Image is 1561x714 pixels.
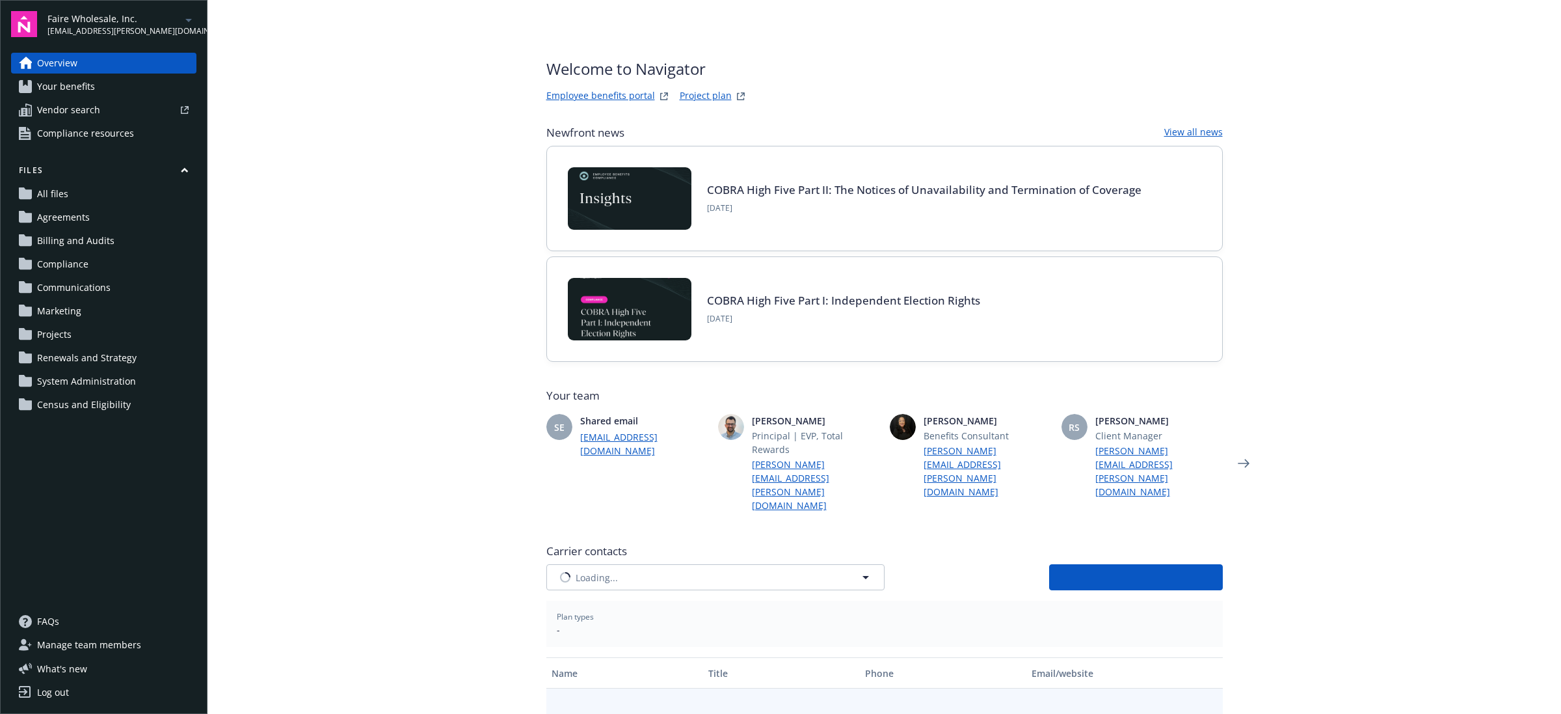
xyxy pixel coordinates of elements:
[1026,657,1222,689] button: Email/website
[752,429,879,456] span: Principal | EVP, Total Rewards
[546,564,885,590] button: Loading...
[1095,444,1223,499] a: [PERSON_NAME][EMAIL_ADDRESS][PERSON_NAME][DOMAIN_NAME]
[546,57,749,81] span: Welcome to Navigator
[546,657,703,689] button: Name
[546,388,1223,404] span: Your team
[707,202,1141,214] span: [DATE]
[752,458,879,512] a: [PERSON_NAME][EMAIL_ADDRESS][PERSON_NAME][DOMAIN_NAME]
[924,444,1051,499] a: [PERSON_NAME][EMAIL_ADDRESS][PERSON_NAME][DOMAIN_NAME]
[1049,564,1223,590] button: Download all carrier contacts
[546,89,655,104] a: Employee benefits portal
[1069,420,1080,434] span: RS
[37,76,95,97] span: Your benefits
[37,611,59,632] span: FAQs
[1071,571,1201,583] span: Download all carrier contacts
[680,89,732,104] a: Project plan
[733,89,749,104] a: projectPlanWebsite
[47,25,181,37] span: [EMAIL_ADDRESS][PERSON_NAME][DOMAIN_NAME]
[708,666,855,680] div: Title
[656,89,672,104] a: striveWebsite
[865,666,1021,680] div: Phone
[557,611,1212,623] span: Plan types
[37,207,90,228] span: Agreements
[37,394,131,415] span: Census and Eligibility
[924,414,1051,428] span: [PERSON_NAME]
[11,635,196,655] a: Manage team members
[707,313,980,325] span: [DATE]
[181,12,196,27] a: arrowDropDown
[580,414,708,428] span: Shared email
[37,348,137,368] span: Renewals and Strategy
[552,666,698,680] div: Name
[11,100,196,120] a: Vendor search
[11,184,196,204] a: All files
[37,324,72,345] span: Projects
[11,324,196,345] a: Projects
[11,348,196,368] a: Renewals and Strategy
[752,414,879,428] span: [PERSON_NAME]
[11,53,196,74] a: Overview
[580,430,708,458] a: [EMAIL_ADDRESS][DOMAIN_NAME]
[11,207,196,228] a: Agreements
[11,230,196,251] a: Billing and Audits
[924,429,1051,443] span: Benefits Consultant
[11,611,196,632] a: FAQs
[718,414,744,440] img: photo
[703,657,860,689] button: Title
[37,184,68,204] span: All files
[860,657,1026,689] button: Phone
[568,278,691,340] img: BLOG-Card Image - Compliance - COBRA High Five Pt 1 07-18-25.jpg
[37,301,81,322] span: Marketing
[1032,666,1217,680] div: Email/website
[1164,125,1223,141] a: View all news
[11,277,196,298] a: Communications
[890,414,916,440] img: photo
[1233,453,1254,474] a: Next
[1095,414,1223,428] span: [PERSON_NAME]
[11,254,196,275] a: Compliance
[37,662,87,676] span: What ' s new
[37,230,114,251] span: Billing and Audits
[37,254,88,275] span: Compliance
[11,11,37,37] img: navigator-logo.svg
[568,167,691,230] img: Card Image - EB Compliance Insights.png
[11,394,196,415] a: Census and Eligibility
[37,682,69,703] div: Log out
[11,123,196,144] a: Compliance resources
[37,100,100,120] span: Vendor search
[37,53,77,74] span: Overview
[11,371,196,392] a: System Administration
[11,165,196,181] button: Files
[557,623,1212,637] span: -
[546,543,1223,559] span: Carrier contacts
[37,635,141,655] span: Manage team members
[47,12,181,25] span: Faire Wholesale, Inc.
[37,371,136,392] span: System Administration
[11,301,196,322] a: Marketing
[707,182,1141,197] a: COBRA High Five Part II: The Notices of Unavailability and Termination of Coverage
[11,662,108,676] button: What's new
[707,293,980,308] a: COBRA High Five Part I: Independent Election Rights
[546,125,624,141] span: Newfront news
[47,11,196,37] button: Faire Wholesale, Inc.[EMAIL_ADDRESS][PERSON_NAME][DOMAIN_NAME]arrowDropDown
[1095,429,1223,443] span: Client Manager
[37,123,134,144] span: Compliance resources
[554,420,565,434] span: SE
[11,76,196,97] a: Your benefits
[37,277,111,298] span: Communications
[576,571,618,584] span: Loading...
